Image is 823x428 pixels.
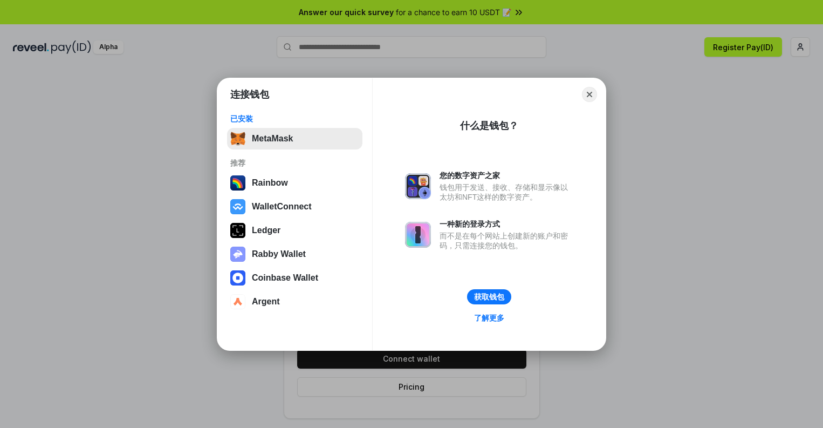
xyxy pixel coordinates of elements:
h1: 连接钱包 [230,88,269,101]
img: svg+xml,%3Csvg%20width%3D%2228%22%20height%3D%2228%22%20viewBox%3D%220%200%2028%2028%22%20fill%3D... [230,294,245,309]
button: Rainbow [227,172,362,194]
div: 什么是钱包？ [460,119,518,132]
div: 获取钱包 [474,292,504,302]
button: Ledger [227,220,362,241]
div: WalletConnect [252,202,312,212]
img: svg+xml,%3Csvg%20fill%3D%22none%22%20height%3D%2233%22%20viewBox%3D%220%200%2035%2033%22%20width%... [230,131,245,146]
div: 您的数字资产之家 [440,171,573,180]
button: Rabby Wallet [227,243,362,265]
img: svg+xml,%3Csvg%20width%3D%22120%22%20height%3D%22120%22%20viewBox%3D%220%200%20120%20120%22%20fil... [230,175,245,191]
div: Rainbow [252,178,288,188]
button: Argent [227,291,362,312]
img: svg+xml,%3Csvg%20xmlns%3D%22http%3A%2F%2Fwww.w3.org%2F2000%2Fsvg%22%20width%3D%2228%22%20height%3... [230,223,245,238]
div: Ledger [252,226,280,235]
div: Argent [252,297,280,307]
img: svg+xml,%3Csvg%20xmlns%3D%22http%3A%2F%2Fwww.w3.org%2F2000%2Fsvg%22%20fill%3D%22none%22%20viewBox... [405,173,431,199]
div: MetaMask [252,134,293,144]
button: Coinbase Wallet [227,267,362,289]
img: svg+xml,%3Csvg%20xmlns%3D%22http%3A%2F%2Fwww.w3.org%2F2000%2Fsvg%22%20fill%3D%22none%22%20viewBox... [405,222,431,248]
img: svg+xml,%3Csvg%20xmlns%3D%22http%3A%2F%2Fwww.w3.org%2F2000%2Fsvg%22%20fill%3D%22none%22%20viewBox... [230,247,245,262]
button: 获取钱包 [467,289,511,304]
div: 而不是在每个网站上创建新的账户和密码，只需连接您的钱包。 [440,231,573,250]
div: Coinbase Wallet [252,273,318,283]
div: 了解更多 [474,313,504,323]
div: 钱包用于发送、接收、存储和显示像以太坊和NFT这样的数字资产。 [440,182,573,202]
div: Rabby Wallet [252,249,306,259]
button: WalletConnect [227,196,362,218]
a: 了解更多 [468,311,511,325]
div: 推荐 [230,158,359,168]
button: Close [582,87,597,102]
img: svg+xml,%3Csvg%20width%3D%2228%22%20height%3D%2228%22%20viewBox%3D%220%200%2028%2028%22%20fill%3D... [230,270,245,286]
img: svg+xml,%3Csvg%20width%3D%2228%22%20height%3D%2228%22%20viewBox%3D%220%200%2028%2028%22%20fill%3D... [230,199,245,214]
div: 一种新的登录方式 [440,219,573,229]
div: 已安装 [230,114,359,124]
button: MetaMask [227,128,362,150]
